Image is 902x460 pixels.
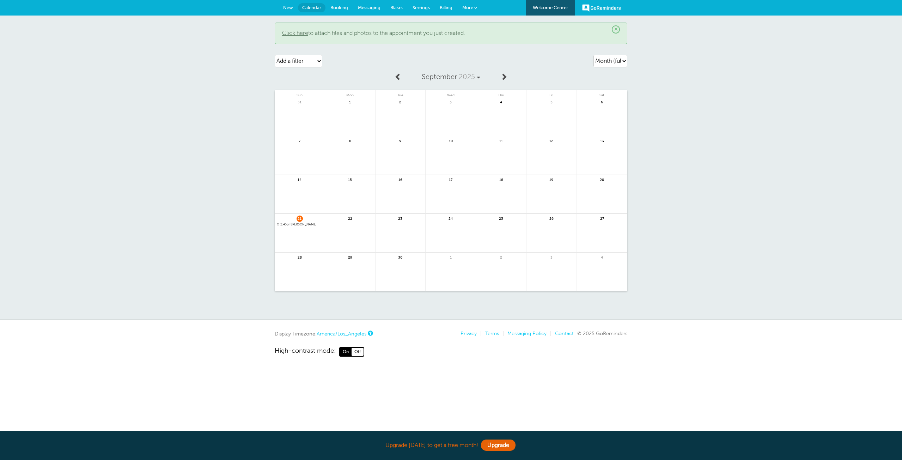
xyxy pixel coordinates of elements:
[390,5,403,10] span: Blasts
[413,5,430,10] span: Settings
[499,331,504,337] li: |
[275,347,627,356] a: High-contrast mode: On Off
[298,3,325,12] a: Calendar
[599,138,605,143] span: 13
[526,90,577,97] span: Fri
[477,331,482,337] li: |
[282,30,620,37] p: to attach files and photos to the appointment you just created.
[368,331,372,335] a: This is the timezone being used to display dates and times to you on this device. Click the timez...
[498,254,504,260] span: 2
[317,331,366,337] a: America/Los_Angeles
[447,216,454,221] span: 24
[376,90,426,97] span: Tue
[577,90,627,97] span: Sat
[476,90,526,97] span: Thu
[297,138,303,143] span: 7
[548,254,555,260] span: 3
[599,177,605,182] span: 20
[599,254,605,260] span: 4
[599,99,605,104] span: 6
[440,5,452,10] span: Billing
[347,138,353,143] span: 8
[462,5,473,10] span: More
[447,177,454,182] span: 17
[397,99,403,104] span: 2
[352,348,364,356] span: Off
[302,5,321,10] span: Calendar
[297,216,303,221] span: 21
[498,216,504,221] span: 25
[347,216,353,221] span: 22
[347,177,353,182] span: 15
[422,73,457,81] span: September
[275,90,325,97] span: Sun
[397,216,403,221] span: 23
[347,254,353,260] span: 29
[282,30,308,36] a: Click here
[397,177,403,182] span: 16
[325,90,375,97] span: Mon
[547,331,551,337] li: |
[447,99,454,104] span: 3
[397,138,403,143] span: 9
[340,348,352,356] span: On
[548,138,555,143] span: 12
[485,331,499,336] a: Terms
[277,223,323,226] a: 2:45pm[PERSON_NAME]
[447,138,454,143] span: 10
[548,177,555,182] span: 19
[555,331,574,336] a: Contact
[297,177,303,182] span: 14
[297,99,303,104] span: 31
[461,331,477,336] a: Privacy
[481,440,516,451] a: Upgrade
[406,69,496,85] a: September 2025
[426,90,476,97] span: Wed
[283,5,293,10] span: New
[397,254,403,260] span: 30
[577,331,627,336] span: © 2025 GoReminders
[498,99,504,104] span: 4
[358,5,380,10] span: Messaging
[612,25,620,34] span: ×
[498,138,504,143] span: 11
[507,331,547,336] a: Messaging Policy
[275,347,336,356] span: High-contrast mode:
[599,216,605,221] span: 27
[280,223,291,226] span: 2:45pm
[275,438,627,453] div: Upgrade [DATE] to get a free month!
[459,73,475,81] span: 2025
[347,99,353,104] span: 1
[498,177,504,182] span: 18
[277,223,323,226] span: ashok mungara
[548,99,555,104] span: 5
[330,5,348,10] span: Booking
[548,216,555,221] span: 26
[447,254,454,260] span: 1
[275,331,372,337] div: Display Timezone:
[297,254,303,260] span: 28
